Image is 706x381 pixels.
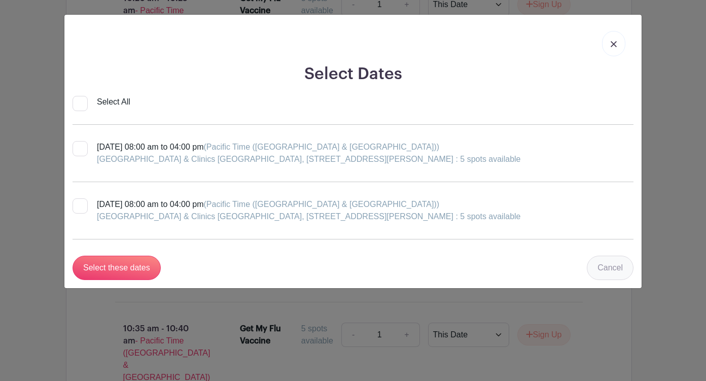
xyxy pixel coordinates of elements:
a: Cancel [587,256,633,280]
div: [GEOGRAPHIC_DATA] & Clinics [GEOGRAPHIC_DATA], [STREET_ADDRESS][PERSON_NAME] : 5 spots available [97,211,520,223]
input: Select these dates [73,256,161,280]
div: Select All [97,96,130,108]
img: close_button-5f87c8562297e5c2d7936805f587ecaba9071eb48480494691a3f1689db116b3.svg [611,41,617,47]
div: [GEOGRAPHIC_DATA] & Clinics [GEOGRAPHIC_DATA], [STREET_ADDRESS][PERSON_NAME] : 5 spots available [97,153,520,165]
div: [DATE] 08:00 am to 04:00 pm [97,141,520,165]
span: (Pacific Time ([GEOGRAPHIC_DATA] & [GEOGRAPHIC_DATA])) [203,143,439,151]
div: [DATE] 08:00 am to 04:00 pm [97,198,520,223]
span: (Pacific Time ([GEOGRAPHIC_DATA] & [GEOGRAPHIC_DATA])) [203,200,439,209]
h2: Select Dates [73,64,633,84]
